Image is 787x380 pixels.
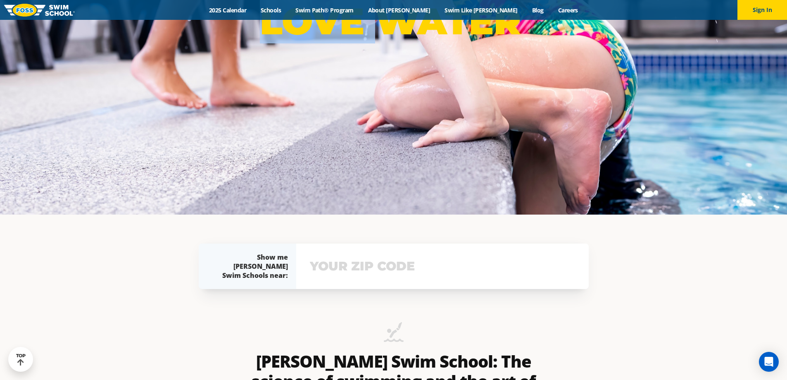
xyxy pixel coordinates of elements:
[215,253,288,280] div: Show me [PERSON_NAME] Swim Schools near:
[288,6,361,14] a: Swim Path® Program
[254,6,288,14] a: Schools
[202,6,254,14] a: 2025 Calendar
[16,353,26,366] div: TOP
[361,6,437,14] a: About [PERSON_NAME]
[759,352,779,372] div: Open Intercom Messenger
[437,6,525,14] a: Swim Like [PERSON_NAME]
[525,6,551,14] a: Blog
[4,4,75,17] img: FOSS Swim School Logo
[384,322,404,347] img: icon-swimming-diving-2.png
[551,6,585,14] a: Careers
[308,254,577,278] input: YOUR ZIP CODE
